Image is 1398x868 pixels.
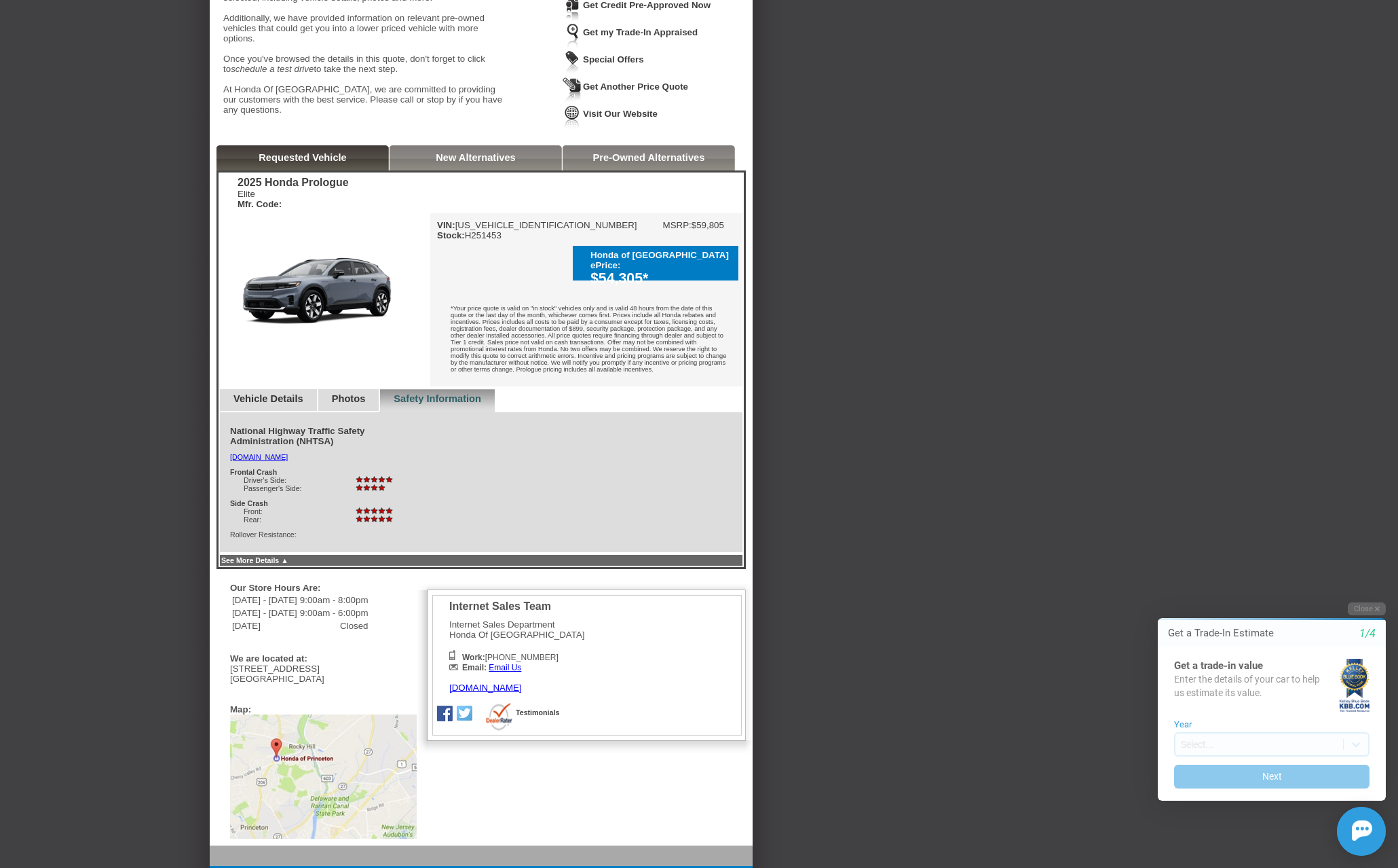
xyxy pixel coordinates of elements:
[244,476,400,484] div: Driver's Side:
[394,393,481,404] a: Safety Information
[221,556,288,564] a: See More Details ▲
[563,105,582,130] img: Icon_VisitWebsite.png
[230,704,251,715] div: Map:
[231,594,298,606] td: [DATE] - [DATE]
[332,393,366,404] a: Photos
[462,663,487,672] b: Email:
[356,476,393,483] img: icon_star_5.png
[516,708,559,717] a: Testimonials
[230,453,288,461] a: [DOMAIN_NAME]
[449,664,458,670] img: Icon_Email2.png
[244,484,400,492] div: Passenger's Side:
[583,109,658,119] a: Visit Our Website
[230,426,400,446] div: National Highway Traffic Safety Administration (NHTSA)
[356,507,393,514] img: icon_star_5.png
[663,220,692,230] td: MSRP:
[437,230,465,240] b: Stock:
[219,213,430,372] img: 2025 Honda Prologue
[244,507,400,516] div: Front:
[230,499,400,507] div: Side Crash
[590,270,732,287] div: $54,305*
[437,220,637,240] div: [US_VEHICLE_IDENTIFICATION_NUMBER] H251453
[230,583,410,593] div: Our Store Hours Are:
[583,27,698,37] a: Get my Trade-In Appraised
[583,82,688,92] a: Get Another Price Quote
[230,530,400,539] div: Rollover Resistance:
[231,620,298,632] td: [DATE]
[692,220,724,230] td: $59,805
[489,663,521,672] a: Email Us
[230,653,410,664] div: We are located at:
[233,393,303,404] a: Vehicle Details
[430,295,742,386] div: *Your price quote is valid on "in stock" vehicles only and is valid 48 hours from the date of thi...
[356,516,393,522] img: icon_star_5.png
[449,600,585,693] div: Internet Sales Department Honda Of [GEOGRAPHIC_DATA]
[462,653,559,662] span: [PHONE_NUMBER]
[437,706,453,721] img: Icon_Facebook.png
[356,484,385,491] img: icon_star_4.png
[593,152,705,163] a: Pre-Owned Alternatives
[299,594,369,606] td: 9:00am - 8:00pm
[238,189,349,209] div: Elite
[563,23,582,48] img: Icon_TradeInAppraisal.png
[230,468,400,476] div: Frontal Crash
[259,152,347,163] a: Requested Vehicle
[563,50,582,75] img: Icon_WeeklySpecials.png
[299,620,369,632] td: Closed
[590,250,732,270] div: Honda of [GEOGRAPHIC_DATA] ePrice:
[449,600,585,613] div: Internet Sales Team
[231,607,298,619] td: [DATE] - [DATE]
[238,199,282,209] b: Mfr. Code:
[231,64,314,74] em: schedule a test drive
[230,664,417,684] div: [STREET_ADDRESS] [GEOGRAPHIC_DATA]
[449,650,455,660] img: Icon_Phone.png
[244,516,400,524] div: Rear:
[462,653,485,662] b: Work:
[449,683,522,693] a: [DOMAIN_NAME]
[437,220,455,230] b: VIN:
[563,77,582,103] img: Icon_GetQuote.png
[1129,590,1398,868] iframe: Chat Assistance
[238,177,349,189] div: 2025 Honda Prologue
[583,54,644,65] a: Special Offers
[486,703,514,731] img: Icon_Dealerrater.png
[299,607,369,619] td: 9:00am - 6:00pm
[436,152,516,163] a: New Alternatives
[457,706,472,721] img: Icon_Twitter.png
